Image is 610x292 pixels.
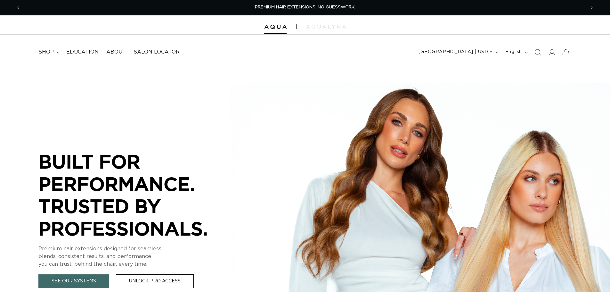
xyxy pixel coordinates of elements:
a: About [102,45,130,59]
summary: Search [531,45,545,59]
a: Salon Locator [130,45,183,59]
span: Salon Locator [134,49,180,55]
p: Premium hair extensions designed for seamless blends, consistent results, and performance you can... [38,245,231,268]
a: See Our Systems [38,274,109,288]
span: [GEOGRAPHIC_DATA] | USD $ [419,49,493,55]
button: [GEOGRAPHIC_DATA] | USD $ [415,46,501,58]
span: English [505,49,522,55]
button: Previous announcement [11,2,25,14]
span: About [106,49,126,55]
img: Aqua Hair Extensions [264,25,287,29]
summary: shop [35,45,62,59]
img: aqualyna.com [306,25,346,29]
span: Education [66,49,99,55]
span: PREMIUM HAIR EXTENSIONS. NO GUESSWORK. [255,5,355,9]
button: English [501,46,531,58]
span: shop [38,49,54,55]
p: BUILT FOR PERFORMANCE. TRUSTED BY PROFESSIONALS. [38,150,231,239]
button: Next announcement [585,2,599,14]
a: Education [62,45,102,59]
a: Unlock Pro Access [116,274,194,288]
